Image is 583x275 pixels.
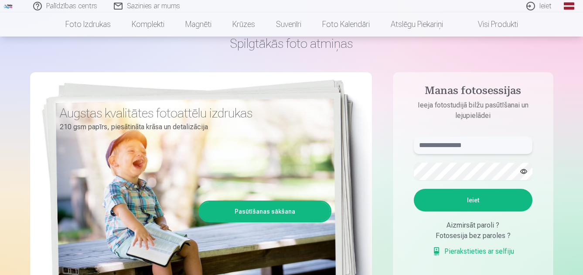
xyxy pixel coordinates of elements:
[405,84,541,100] h4: Manas fotosessijas
[380,12,453,37] a: Atslēgu piekariņi
[55,12,121,37] a: Foto izdrukas
[60,121,325,133] p: 210 gsm papīrs, piesātināta krāsa un detalizācija
[222,12,266,37] a: Krūzes
[60,105,325,121] h3: Augstas kvalitātes fotoattēlu izdrukas
[30,36,553,51] h1: Spilgtākās foto atmiņas
[414,189,532,211] button: Ieiet
[432,246,514,257] a: Pierakstieties ar selfiju
[414,220,532,231] div: Aizmirsāt paroli ?
[405,100,541,121] p: Ieeja fotostudijā bilžu pasūtīšanai un lejupielādei
[121,12,175,37] a: Komplekti
[453,12,528,37] a: Visi produkti
[200,202,330,221] a: Pasūtīšanas sākšana
[175,12,222,37] a: Magnēti
[3,3,13,9] img: /fa1
[414,231,532,241] div: Fotosesija bez paroles ?
[266,12,312,37] a: Suvenīri
[312,12,380,37] a: Foto kalendāri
